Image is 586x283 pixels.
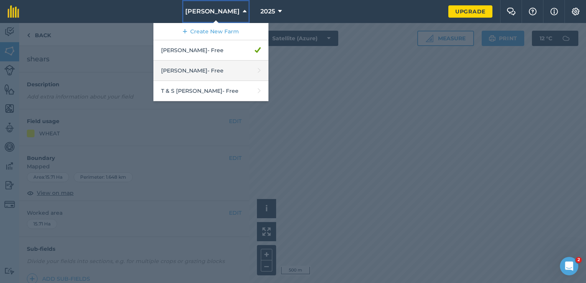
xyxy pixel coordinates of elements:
a: Create New Farm [153,23,268,40]
img: Two speech bubbles overlapping with the left bubble in the forefront [507,8,516,15]
iframe: Intercom live chat [560,257,578,275]
span: 2 [576,257,582,263]
a: [PERSON_NAME]- Free [153,61,268,81]
img: fieldmargin Logo [8,5,19,18]
a: [PERSON_NAME]- Free [153,40,268,61]
a: Upgrade [448,5,492,18]
span: [PERSON_NAME] [185,7,240,16]
img: svg+xml;base64,PHN2ZyB4bWxucz0iaHR0cDovL3d3dy53My5vcmcvMjAwMC9zdmciIHdpZHRoPSIxNyIgaGVpZ2h0PSIxNy... [550,7,558,16]
img: A cog icon [571,8,580,15]
a: T & S [PERSON_NAME]- Free [153,81,268,101]
span: 2025 [260,7,275,16]
img: A question mark icon [528,8,537,15]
